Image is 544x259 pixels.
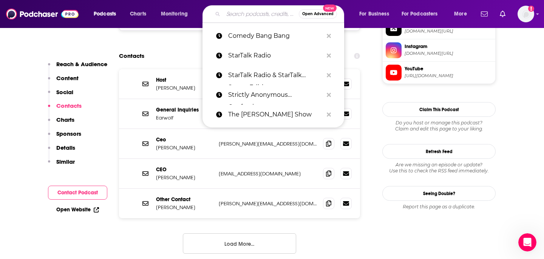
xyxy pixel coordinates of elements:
[397,8,449,20] button: open menu
[210,5,351,23] div: Search podcasts, credits, & more...
[56,116,74,123] p: Charts
[228,65,323,85] p: StarTalk Radio & StarTalk Sports Edition
[48,60,107,74] button: Reach & Audience
[402,9,438,19] span: For Podcasters
[354,8,399,20] button: open menu
[382,102,496,117] button: Claim This Podcast
[48,130,81,144] button: Sponsors
[56,130,81,137] p: Sponsors
[156,8,198,20] button: open menu
[518,233,536,251] iframe: Intercom live chat
[202,46,344,65] a: StarTalk Radio
[156,174,213,181] p: [PERSON_NAME]
[382,120,496,132] div: Claim and edit this page to your liking.
[518,6,534,22] span: Logged in as brookecarr
[405,51,492,56] span: instagram.com/comedybangbangworld
[382,186,496,201] a: Seeing Double?
[202,26,344,46] a: Comedy Bang Bang
[48,88,73,102] button: Social
[382,144,496,159] button: Refresh Feed
[299,9,337,19] button: Open AdvancedNew
[449,8,476,20] button: open menu
[382,120,496,126] span: Do you host or manage this podcast?
[125,8,151,20] a: Charts
[302,12,334,16] span: Open Advanced
[88,8,126,20] button: open menu
[56,74,79,82] p: Content
[56,206,99,213] a: Open Website
[528,6,534,12] svg: Add a profile image
[6,7,79,21] img: Podchaser - Follow, Share and Rate Podcasts
[48,116,74,130] button: Charts
[382,162,496,174] div: Are we missing an episode or update? Use this to check the RSS feed immediately.
[323,5,337,12] span: New
[405,43,492,50] span: Instagram
[382,204,496,210] div: Report this page as a duplicate.
[497,8,508,20] a: Show notifications dropdown
[156,115,213,121] p: Earwolf
[56,102,82,109] p: Contacts
[48,158,75,172] button: Similar
[223,8,299,20] input: Search podcasts, credits, & more...
[386,65,492,81] a: YouTube[URL][DOMAIN_NAME]
[156,204,213,211] p: [PERSON_NAME]
[156,136,213,143] p: Ceo
[156,77,213,83] p: Host
[405,28,492,34] span: twitter.com/ComedyBangBang
[119,49,144,63] h2: Contacts
[56,144,75,151] p: Details
[228,105,323,124] p: The Erick Erickson Show
[518,6,534,22] button: Show profile menu
[156,166,213,173] p: CEO
[478,8,491,20] a: Show notifications dropdown
[518,6,534,22] img: User Profile
[219,171,317,177] p: [EMAIL_ADDRESS][DOMAIN_NAME]
[48,186,107,200] button: Contact Podcast
[48,102,82,116] button: Contacts
[56,158,75,165] p: Similar
[156,85,213,91] p: [PERSON_NAME]
[48,144,75,158] button: Details
[219,200,317,207] p: [PERSON_NAME][EMAIL_ADDRESS][DOMAIN_NAME]
[156,196,213,203] p: Other Contact
[386,42,492,58] a: Instagram[DOMAIN_NAME][URL]
[156,107,213,113] p: General Inquiries
[202,65,344,85] a: StarTalk Radio & StarTalk Sports Edition
[228,85,323,105] p: Strictly Anonymous Confessions
[405,65,492,72] span: YouTube
[202,105,344,124] a: The [PERSON_NAME] Show
[94,9,116,19] span: Podcasts
[161,9,188,19] span: Monitoring
[130,9,146,19] span: Charts
[56,88,73,96] p: Social
[228,26,323,46] p: Comedy Bang Bang
[48,74,79,88] button: Content
[219,141,317,147] p: [PERSON_NAME][EMAIL_ADDRESS][DOMAIN_NAME]
[183,233,296,254] button: Load More...
[454,9,467,19] span: More
[202,85,344,105] a: Strictly Anonymous Confessions
[56,60,107,68] p: Reach & Audience
[359,9,389,19] span: For Business
[156,144,213,151] p: [PERSON_NAME]
[405,73,492,79] span: https://www.youtube.com/@comedybangbang1120
[228,46,323,65] p: StarTalk Radio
